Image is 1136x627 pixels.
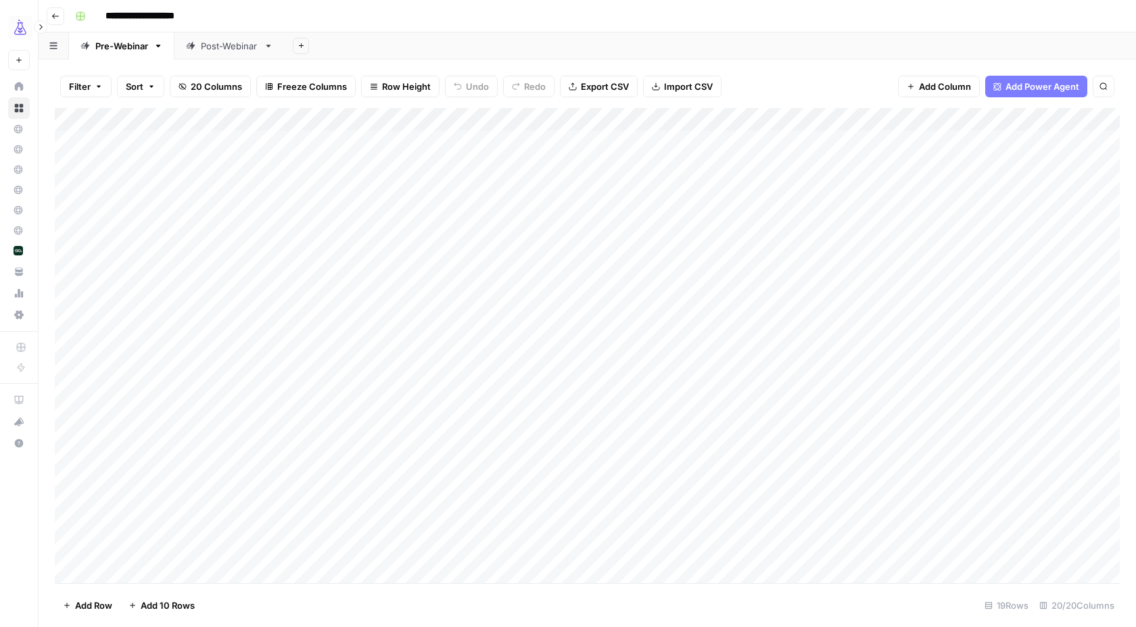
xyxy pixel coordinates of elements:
[503,76,554,97] button: Redo
[664,80,713,93] span: Import CSV
[277,80,347,93] span: Freeze Columns
[8,261,30,282] a: Your Data
[14,246,23,255] img: yjux4x3lwinlft1ym4yif8lrli78
[985,76,1087,97] button: Add Power Agent
[256,76,356,97] button: Freeze Columns
[8,16,32,40] img: AirOps Growth Logo
[60,76,112,97] button: Filter
[55,595,120,616] button: Add Row
[8,97,30,119] a: Browse
[466,80,489,93] span: Undo
[8,76,30,97] a: Home
[75,599,112,612] span: Add Row
[126,80,143,93] span: Sort
[1034,595,1120,616] div: 20/20 Columns
[8,11,30,45] button: Workspace: AirOps Growth
[201,39,258,53] div: Post-Webinar
[898,76,980,97] button: Add Column
[919,80,971,93] span: Add Column
[361,76,440,97] button: Row Height
[9,411,29,432] div: What's new?
[174,32,285,59] a: Post-Webinar
[524,80,546,93] span: Redo
[191,80,242,93] span: 20 Columns
[95,39,148,53] div: Pre-Webinar
[117,76,164,97] button: Sort
[8,411,30,432] button: What's new?
[979,595,1034,616] div: 19 Rows
[8,432,30,454] button: Help + Support
[69,80,91,93] span: Filter
[141,599,195,612] span: Add 10 Rows
[120,595,203,616] button: Add 10 Rows
[581,80,629,93] span: Export CSV
[8,304,30,326] a: Settings
[69,32,174,59] a: Pre-Webinar
[643,76,721,97] button: Import CSV
[170,76,251,97] button: 20 Columns
[8,389,30,411] a: AirOps Academy
[560,76,638,97] button: Export CSV
[445,76,498,97] button: Undo
[382,80,431,93] span: Row Height
[8,282,30,304] a: Usage
[1005,80,1079,93] span: Add Power Agent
